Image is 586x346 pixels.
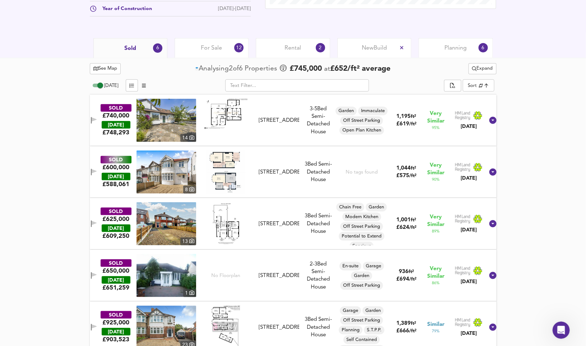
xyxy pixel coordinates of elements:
[102,163,129,171] div: £600,000
[409,225,416,230] span: / ft²
[98,11,112,26] div: Profile image for Paul
[342,213,381,221] div: Modern Kitchen
[218,5,251,13] div: [DATE]-[DATE]
[14,88,129,100] p: How can we help?
[256,117,302,124] div: 40 Longfield Avenue, NW7 2EG
[302,260,334,268] div: Rightmove thinks this is a 3 bed but Zoopla states 2 bed, so we're showing you both here
[455,278,483,285] div: [DATE]
[336,107,357,115] div: Garden
[124,11,137,24] div: Close
[409,277,416,282] span: / ft²
[396,173,416,179] span: £ 575
[90,94,497,146] div: SOLD£740,000 [DATE]£748,293property thumbnail 14 Floorplan[STREET_ADDRESS]3-5Bed Semi-Detached Ho...
[302,260,334,291] div: Semi-Detached House
[489,220,497,228] svg: Show Details
[396,328,416,334] span: £ 666
[195,64,279,74] div: of Propert ies
[472,65,493,73] span: Expand
[364,326,384,335] div: S.T.P.P.
[358,107,388,115] div: Immaculate
[343,336,380,344] div: Self Contained
[455,318,483,327] img: Land Registry
[342,214,381,220] span: Modern Kitchen
[358,108,388,114] span: Immaculate
[199,64,229,74] div: Analysing
[362,44,387,52] span: New Build
[340,308,361,314] span: Garage
[340,281,383,290] div: Off Street Parking
[343,337,380,343] span: Self Contained
[7,109,137,136] div: Ask a questionAI Agent and team can help
[340,317,383,324] span: Off Street Parking
[137,151,196,194] img: property thumbnail
[302,105,334,136] div: Semi-Detached House
[101,259,131,267] div: SOLD
[363,306,384,315] div: Garden
[455,226,483,234] div: [DATE]
[427,321,444,328] span: Similar
[93,65,117,73] span: See Map
[340,222,383,231] div: Off Street Parking
[302,105,334,113] div: Rightmove thinks this is a 3 bed but Zoopla states 5 bed, so we're showing you both here
[336,203,364,212] div: Chain Free
[399,269,409,275] span: 936
[427,162,444,177] span: Very Similar
[204,99,248,129] img: Floorplan
[396,121,416,127] span: £ 619
[339,233,384,240] span: Potential to Extend
[225,79,369,92] input: Text Filter...
[102,173,130,180] div: [DATE]
[409,329,416,333] span: / ft²
[330,65,391,73] span: £ 652 / ft² average
[427,265,444,280] span: Very Similar
[137,202,196,245] img: property thumbnail
[363,263,384,269] span: Garage
[340,117,383,124] span: Off Street Parking
[102,276,130,284] div: [DATE]
[363,262,384,271] div: Garage
[444,44,467,52] span: Planning
[396,277,416,282] span: £ 694
[324,66,330,73] span: at
[411,166,416,171] span: ft²
[183,289,196,297] div: 1
[432,125,439,131] span: 95 %
[455,111,483,120] img: Land Registry
[102,336,129,343] span: £ 903,523
[113,242,127,247] span: Tasks
[239,64,243,74] span: 6
[102,319,129,327] div: £925,000
[351,272,372,280] div: Garden
[427,110,444,125] span: Very Similar
[432,328,439,334] span: 79 %
[15,123,120,130] div: AI Agent and team can help
[16,242,32,247] span: Home
[411,114,416,119] span: ft²
[90,250,497,301] div: SOLD£650,000 [DATE]£651,259property thumbnail 1 No Floorplan[STREET_ADDRESS]2-3Bed Semi-Detached ...
[336,108,357,114] span: Garden
[212,272,241,279] span: No Floorplan
[340,223,383,230] span: Off Street Parking
[409,122,416,126] span: / ft²
[14,14,26,25] img: logo
[124,45,136,52] span: Sold
[469,63,497,74] div: split button
[336,204,364,211] span: Chain Free
[102,112,129,120] div: £740,000
[397,166,411,171] span: 1,044
[102,180,129,188] span: £ 588,061
[366,204,387,211] span: Garden
[137,254,196,297] a: property thumbnail 1
[101,311,131,319] div: SOLD
[60,242,84,247] span: Messages
[409,174,416,178] span: / ft²
[256,272,302,280] div: 24 Longfield Avenue, NW7 2EG
[302,161,334,184] div: 3 Bed Semi-Detached House
[350,243,374,249] span: Spacious
[340,282,383,289] span: Off Street Parking
[259,117,299,124] div: [STREET_ADDRESS]
[290,64,322,74] span: £ 745,000
[397,217,411,223] span: 1,001
[455,163,483,172] img: Land Registry
[259,220,299,228] div: [STREET_ADDRESS]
